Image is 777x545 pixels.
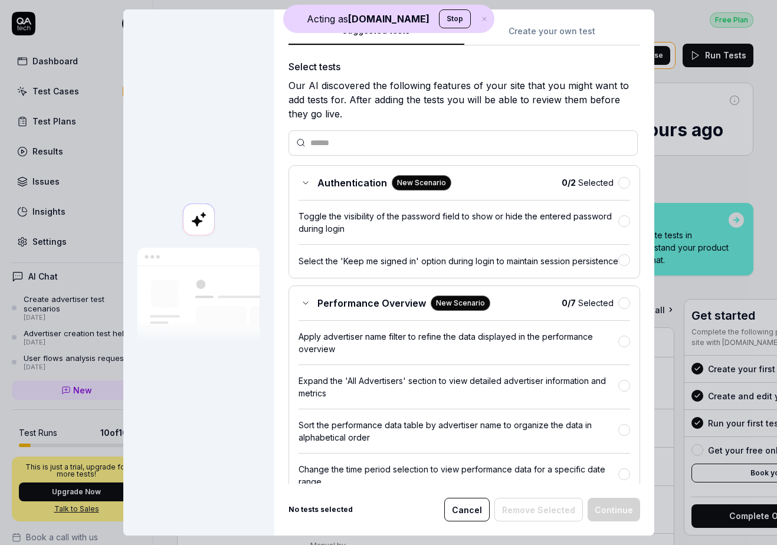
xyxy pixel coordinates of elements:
button: Suggested tests [288,24,464,45]
div: New Scenario [392,175,451,191]
span: Selected [562,297,614,309]
button: Create your own test [464,24,640,45]
span: Authentication [317,176,387,190]
div: Toggle the visibility of the password field to show or hide the entered password during login [299,210,618,235]
div: Select tests [288,60,640,74]
b: 0 / 2 [562,178,576,188]
img: Our AI scans your site and suggests things to test [137,248,260,342]
b: 0 / 7 [562,298,576,308]
div: Expand the 'All Advertisers' section to view detailed advertiser information and metrics [299,375,618,399]
span: Performance Overview [317,296,426,310]
div: New Scenario [431,296,490,311]
div: Apply advertiser name filter to refine the data displayed in the performance overview [299,330,618,355]
button: Continue [588,498,640,521]
button: Cancel [444,498,490,521]
button: Stop [439,9,471,28]
div: Sort the performance data table by advertiser name to organize the data in alphabetical order [299,419,618,444]
div: Change the time period selection to view performance data for a specific date range [299,463,618,488]
button: Remove Selected [494,498,583,521]
div: Our AI discovered the following features of your site that you might want to add tests for. After... [288,78,640,121]
div: Select the 'Keep me signed in' option during login to maintain session persistence [299,255,618,267]
b: No tests selected [288,504,353,515]
span: Selected [562,176,614,189]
